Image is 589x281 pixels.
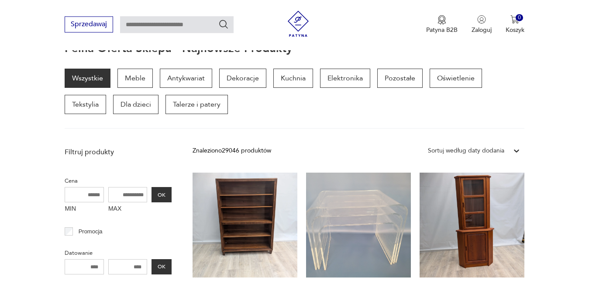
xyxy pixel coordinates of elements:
div: Sortuj według daty dodania [428,146,504,156]
div: 0 [516,14,523,21]
a: Sprzedawaj [65,22,113,28]
button: OK [152,259,172,274]
a: Antykwariat [160,69,212,88]
img: Patyna - sklep z meblami i dekoracjami vintage [285,10,311,37]
p: Datowanie [65,248,172,258]
p: Patyna B2B [426,26,458,34]
a: Oświetlenie [430,69,482,88]
a: Elektronika [320,69,370,88]
button: Sprzedawaj [65,16,113,32]
button: OK [152,187,172,202]
button: Zaloguj [472,15,492,34]
button: Szukaj [218,19,229,29]
a: Dekoracje [219,69,266,88]
p: Zaloguj [472,26,492,34]
img: Ikona koszyka [510,15,519,24]
p: Promocja [79,227,103,236]
p: Koszyk [506,26,524,34]
a: Meble [117,69,153,88]
img: Ikona medalu [437,15,446,24]
a: Tekstylia [65,95,106,114]
a: Pozostałe [377,69,423,88]
p: Cena [65,176,172,186]
button: Patyna B2B [426,15,458,34]
label: MAX [108,202,148,216]
img: Ikonka użytkownika [477,15,486,24]
a: Dla dzieci [113,95,158,114]
p: Filtruj produkty [65,147,172,157]
a: Ikona medaluPatyna B2B [426,15,458,34]
a: Talerze i patery [165,95,228,114]
button: 0Koszyk [506,15,524,34]
a: Kuchnia [273,69,313,88]
label: MIN [65,202,104,216]
div: Znaleziono 29046 produktów [193,146,271,156]
a: Wszystkie [65,69,110,88]
h1: Pełna oferta sklepu - najnowsze produkty [65,42,293,55]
